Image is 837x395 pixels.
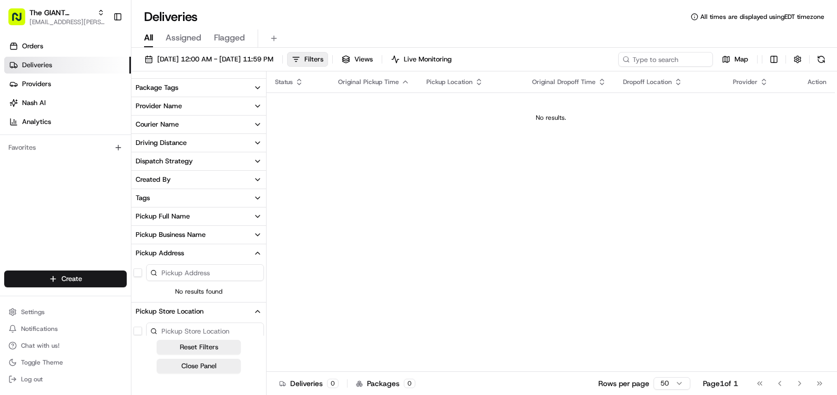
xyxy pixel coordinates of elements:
[131,171,266,189] button: Created By
[105,178,127,186] span: Pylon
[136,307,203,316] div: Pickup Store Location
[22,117,51,127] span: Analytics
[11,42,191,59] p: Welcome 👋
[11,153,19,162] div: 📗
[275,78,293,86] span: Status
[703,378,738,389] div: Page 1 of 1
[279,378,339,389] div: Deliveries
[131,116,266,133] button: Courier Name
[144,32,153,44] span: All
[4,38,131,55] a: Orders
[157,55,273,64] span: [DATE] 12:00 AM - [DATE] 11:59 PM
[136,83,178,92] div: Package Tags
[356,378,415,389] div: Packages
[700,13,824,21] span: All times are displayed using EDT timezone
[144,8,198,25] h1: Deliveries
[814,52,829,67] button: Refresh
[733,78,758,86] span: Provider
[21,152,80,163] span: Knowledge Base
[214,32,245,44] span: Flagged
[304,55,323,64] span: Filters
[29,7,93,18] button: The GIANT Company
[74,178,127,186] a: Powered byPylon
[404,379,415,388] div: 0
[4,355,127,370] button: Toggle Theme
[4,4,109,29] button: The GIANT Company[EMAIL_ADDRESS][PERSON_NAME][DOMAIN_NAME]
[136,248,184,258] div: Pickup Address
[734,55,748,64] span: Map
[4,57,131,74] a: Deliveries
[136,120,179,129] div: Courier Name
[131,207,266,225] button: Pickup Full Name
[29,18,105,26] button: [EMAIL_ADDRESS][PERSON_NAME][DOMAIN_NAME]
[36,111,133,119] div: We're available if you need us!
[21,308,45,316] span: Settings
[21,375,43,383] span: Log out
[136,157,193,166] div: Dispatch Strategy
[22,60,52,70] span: Deliveries
[6,148,85,167] a: 📗Knowledge Base
[404,55,452,64] span: Live Monitoring
[131,134,266,152] button: Driving Distance
[21,341,59,350] span: Chat with us!
[4,95,131,111] a: Nash AI
[338,78,399,86] span: Original Pickup Time
[327,379,339,388] div: 0
[131,244,266,262] button: Pickup Address
[22,98,46,108] span: Nash AI
[166,32,201,44] span: Assigned
[598,378,649,389] p: Rows per page
[271,113,831,122] div: No results.
[808,78,826,86] div: Action
[22,79,51,89] span: Providers
[146,264,264,281] input: Pickup Address
[131,189,266,207] button: Tags
[85,148,173,167] a: 💻API Documentation
[136,175,171,184] div: Created By
[21,325,58,333] span: Notifications
[136,230,206,240] div: Pickup Business Name
[287,52,328,67] button: Filters
[4,338,127,353] button: Chat with us!
[36,100,172,111] div: Start new chat
[4,321,127,336] button: Notifications
[157,359,241,373] button: Close Panel
[11,100,29,119] img: 1736555255976-a54dd68f-1ca7-489b-9aae-adbdc363a1c4
[618,52,713,67] input: Type to search
[131,79,266,97] button: Package Tags
[62,274,82,284] span: Create
[140,52,278,67] button: [DATE] 12:00 AM - [DATE] 11:59 PM
[131,97,266,115] button: Provider Name
[21,358,63,367] span: Toggle Theme
[131,152,266,170] button: Dispatch Strategy
[131,226,266,244] button: Pickup Business Name
[11,11,32,32] img: Nash
[146,323,264,339] input: Pickup Store Location
[4,372,127,387] button: Log out
[532,78,596,86] span: Original Dropoff Time
[4,76,131,92] a: Providers
[136,193,150,203] div: Tags
[27,68,173,79] input: Clear
[99,152,169,163] span: API Documentation
[4,139,127,156] div: Favorites
[136,212,190,221] div: Pickup Full Name
[89,153,97,162] div: 💻
[131,287,266,296] span: No results found
[136,138,187,148] div: Driving Distance
[426,78,473,86] span: Pickup Location
[717,52,753,67] button: Map
[136,101,182,111] div: Provider Name
[386,52,456,67] button: Live Monitoring
[354,55,373,64] span: Views
[337,52,377,67] button: Views
[4,113,131,130] a: Analytics
[4,305,127,319] button: Settings
[623,78,672,86] span: Dropoff Location
[4,271,127,287] button: Create
[131,303,266,320] button: Pickup Store Location
[22,41,43,51] span: Orders
[179,103,191,116] button: Start new chat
